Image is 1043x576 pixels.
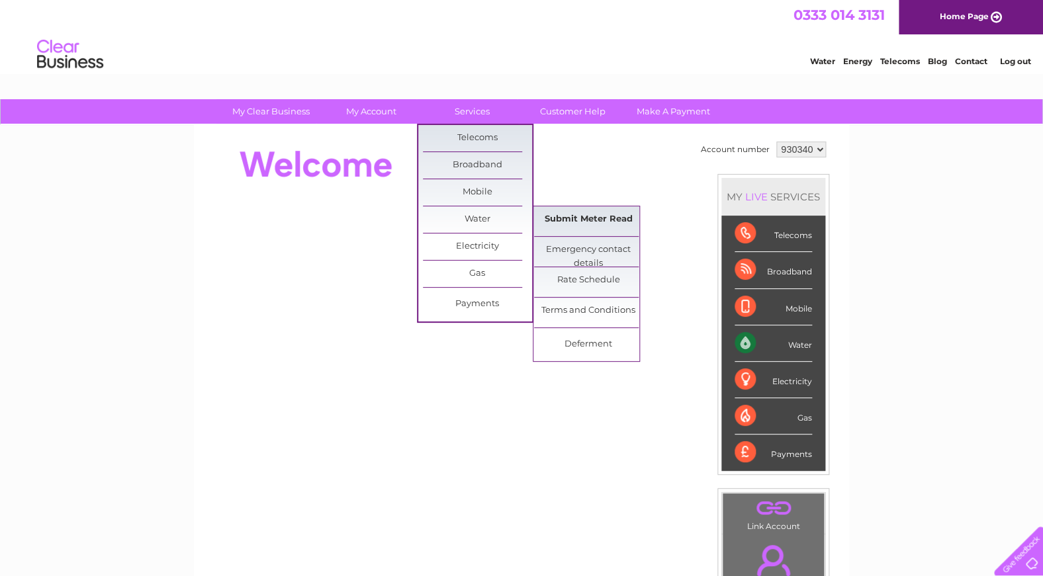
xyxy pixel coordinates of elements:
div: Electricity [735,362,812,398]
a: Customer Help [518,99,627,124]
a: Mobile [423,179,532,206]
a: . [726,497,821,520]
a: Water [423,206,532,233]
div: MY SERVICES [721,178,825,216]
a: Telecoms [880,56,920,66]
a: Services [418,99,527,124]
div: Water [735,325,812,362]
a: Gas [423,261,532,287]
a: My Clear Business [216,99,326,124]
a: Broadband [423,152,532,179]
a: Emergency contact details [534,237,643,263]
div: Telecoms [735,216,812,252]
div: Gas [735,398,812,434]
img: logo.png [36,34,104,75]
a: Payments [423,291,532,317]
a: Deferment [534,331,643,358]
a: Energy [843,56,872,66]
div: Mobile [735,289,812,325]
a: Log out [999,56,1030,66]
a: Electricity [423,233,532,260]
td: Link Account [722,493,825,534]
a: Submit Meter Read [534,206,643,233]
a: Blog [928,56,947,66]
div: Clear Business is a trading name of Verastar Limited (registered in [GEOGRAPHIC_DATA] No. 3667643... [210,7,835,64]
div: LIVE [743,190,770,203]
div: Broadband [735,252,812,288]
a: Water [810,56,835,66]
a: My Account [317,99,426,124]
a: Telecoms [423,125,532,151]
a: Contact [955,56,987,66]
td: Account number [698,138,773,161]
a: Make A Payment [619,99,728,124]
div: Payments [735,434,812,470]
a: Rate Schedule [534,267,643,294]
a: 0333 014 3131 [794,7,885,23]
a: Terms and Conditions [534,298,643,324]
